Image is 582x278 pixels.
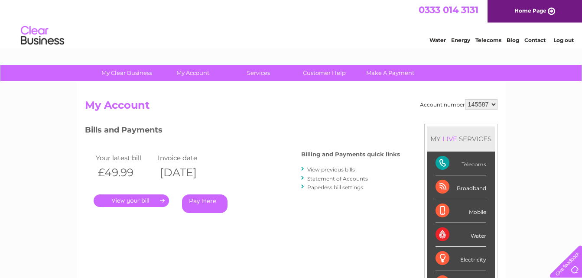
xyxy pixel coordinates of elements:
a: Contact [524,37,546,43]
a: Make A Payment [354,65,426,81]
a: My Account [157,65,228,81]
a: Paperless bill settings [307,184,363,191]
h2: My Account [85,99,497,116]
img: logo.png [20,23,65,49]
div: Telecoms [436,152,486,175]
div: Clear Business is a trading name of Verastar Limited (registered in [GEOGRAPHIC_DATA] No. 3667643... [87,5,496,42]
div: Account number [420,99,497,110]
div: Electricity [436,247,486,271]
h3: Bills and Payments [85,124,400,139]
a: Log out [553,37,574,43]
a: View previous bills [307,166,355,173]
a: Customer Help [289,65,360,81]
div: LIVE [441,135,459,143]
a: My Clear Business [91,65,163,81]
a: Water [429,37,446,43]
div: Water [436,223,486,247]
td: Your latest bill [94,152,156,164]
a: Services [223,65,294,81]
a: Pay Here [182,194,228,213]
h4: Billing and Payments quick links [301,151,400,158]
div: Broadband [436,175,486,199]
div: Mobile [436,199,486,223]
a: 0333 014 3131 [419,4,478,15]
div: MY SERVICES [427,126,495,151]
a: Blog [507,37,519,43]
a: Telecoms [475,37,501,43]
th: [DATE] [156,164,218,181]
th: £49.99 [94,164,156,181]
td: Invoice date [156,152,218,164]
a: Statement of Accounts [307,175,368,182]
a: . [94,194,169,207]
a: Energy [451,37,470,43]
